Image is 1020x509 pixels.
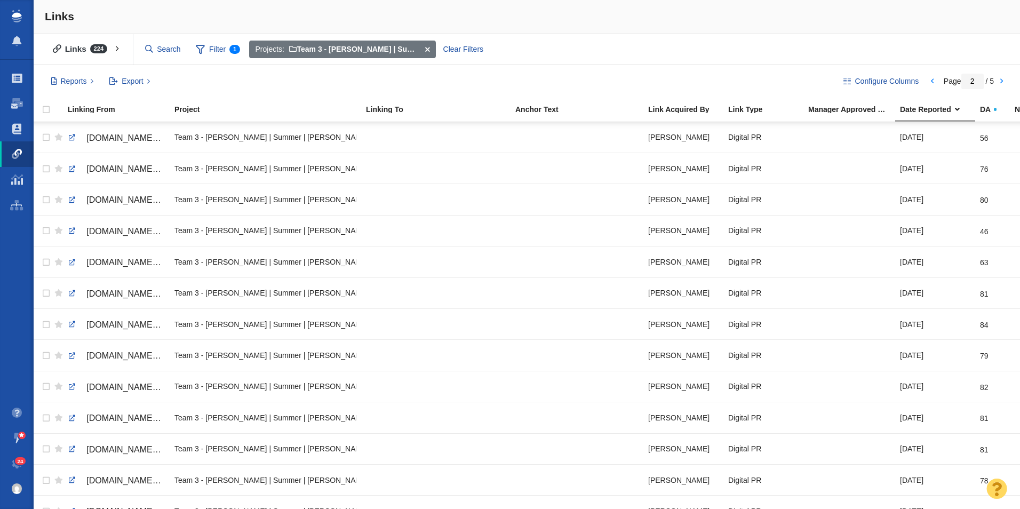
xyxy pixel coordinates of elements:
[980,157,989,174] div: 76
[174,126,356,149] div: Team 3 - [PERSON_NAME] | Summer | [PERSON_NAME]\EMCI Wireless\EMCI Wireless - Digital PR - [US_ST...
[728,413,761,423] span: Digital PR
[68,106,173,115] a: Linking From
[68,253,165,272] a: [DOMAIN_NAME][URL]
[68,441,165,459] a: [DOMAIN_NAME][URL]
[12,483,22,494] img: 0a657928374d280f0cbdf2a1688580e1
[643,402,723,433] td: Jim Miller
[648,257,710,267] span: [PERSON_NAME]
[648,475,710,485] span: [PERSON_NAME]
[980,126,989,143] div: 56
[980,282,989,299] div: 81
[366,106,514,115] a: Linking To
[728,106,807,113] div: Link Type
[86,133,177,142] span: [DOMAIN_NAME][URL]
[648,195,710,204] span: [PERSON_NAME]
[643,371,723,402] td: Jim Miller
[68,409,165,427] a: [DOMAIN_NAME][URL]
[728,381,761,391] span: Digital PR
[723,277,803,308] td: Digital PR
[437,41,489,59] div: Clear Filters
[900,406,970,429] div: [DATE]
[723,153,803,184] td: Digital PR
[68,285,165,303] a: [DOMAIN_NAME][URL]
[86,289,177,298] span: [DOMAIN_NAME][URL]
[808,106,899,115] a: Manager Approved Link?
[174,406,356,429] div: Team 3 - [PERSON_NAME] | Summer | [PERSON_NAME]\EMCI Wireless\EMCI Wireless - Digital PR - [US_ST...
[648,132,710,142] span: [PERSON_NAME]
[728,320,761,329] span: Digital PR
[86,320,177,329] span: [DOMAIN_NAME][URL]
[86,258,177,267] span: [DOMAIN_NAME][URL]
[728,351,761,360] span: Digital PR
[15,457,26,465] span: 24
[643,340,723,371] td: Jim Miller
[643,122,723,153] td: Jim Miller
[648,226,710,235] span: [PERSON_NAME]
[174,282,356,305] div: Team 3 - [PERSON_NAME] | Summer | [PERSON_NAME]\EMCI Wireless\EMCI Wireless - Digital PR - [US_ST...
[900,188,970,211] div: [DATE]
[648,106,727,113] div: Link Acquired By
[68,222,165,241] a: [DOMAIN_NAME][URL]
[728,132,761,142] span: Digital PR
[68,129,165,147] a: [DOMAIN_NAME][URL]
[68,191,165,209] a: [DOMAIN_NAME][URL]
[648,106,727,115] a: Link Acquired By
[174,438,356,460] div: Team 3 - [PERSON_NAME] | Summer | [PERSON_NAME]\EMCI Wireless\EMCI Wireless - Digital PR - [US_ST...
[648,320,710,329] span: [PERSON_NAME]
[728,226,761,235] span: Digital PR
[728,164,761,173] span: Digital PR
[648,413,710,423] span: [PERSON_NAME]
[174,250,356,273] div: Team 3 - [PERSON_NAME] | Summer | [PERSON_NAME]\EMCI Wireless\EMCI Wireless - Digital PR - [US_ST...
[174,468,356,491] div: Team 3 - [PERSON_NAME] | Summer | [PERSON_NAME]\EMCI Wireless\EMCI Wireless - Digital PR - [US_ST...
[289,45,549,53] span: Team 3 - [PERSON_NAME] | Summer | [PERSON_NAME]\EMCI Wireless
[86,351,177,360] span: [DOMAIN_NAME][URL]
[900,250,970,273] div: [DATE]
[728,106,807,115] a: Link Type
[643,153,723,184] td: Jim Miller
[68,316,165,334] a: [DOMAIN_NAME][URL]
[45,73,100,91] button: Reports
[723,402,803,433] td: Digital PR
[980,188,989,205] div: 80
[643,277,723,308] td: Jim Miller
[174,344,356,367] div: Team 3 - [PERSON_NAME] | Summer | [PERSON_NAME]\EMCI Wireless\EMCI Wireless - Digital PR - [US_ST...
[900,438,970,460] div: [DATE]
[103,73,156,91] button: Export
[980,250,989,267] div: 63
[980,375,989,392] div: 82
[68,347,165,365] a: [DOMAIN_NAME][URL]
[86,195,177,204] span: [DOMAIN_NAME][URL]
[515,106,647,115] a: Anchor Text
[643,464,723,495] td: Jim Miller
[61,76,87,87] span: Reports
[174,219,356,242] div: Team 3 - [PERSON_NAME] | Summer | [PERSON_NAME]\EMCI Wireless\EMCI Wireless - Digital PR - [US_ST...
[723,433,803,464] td: Digital PR
[648,351,710,360] span: [PERSON_NAME]
[980,406,989,423] div: 81
[980,219,989,236] div: 46
[366,106,514,113] div: Linking To
[723,215,803,246] td: Digital PR
[980,106,991,113] span: DA
[648,381,710,391] span: [PERSON_NAME]
[900,468,970,491] div: [DATE]
[68,160,165,178] a: [DOMAIN_NAME][URL]
[900,106,979,115] a: Date Reported
[86,227,177,236] span: [DOMAIN_NAME][URL]
[256,44,284,55] span: Projects:
[808,106,899,113] div: Manager Approved Link?
[723,308,803,339] td: Digital PR
[900,219,970,242] div: [DATE]
[86,383,177,392] span: [DOMAIN_NAME][URL]
[723,464,803,495] td: Digital PR
[643,308,723,339] td: Jim Miller
[648,164,710,173] span: [PERSON_NAME]
[728,475,761,485] span: Digital PR
[723,371,803,402] td: Digital PR
[189,39,246,60] span: Filter
[728,195,761,204] span: Digital PR
[643,215,723,246] td: Jim Miller
[174,313,356,336] div: Team 3 - [PERSON_NAME] | Summer | [PERSON_NAME]\EMCI Wireless\EMCI Wireless - Digital PR - [US_ST...
[68,472,165,490] a: [DOMAIN_NAME][URL]
[838,73,925,91] button: Configure Columns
